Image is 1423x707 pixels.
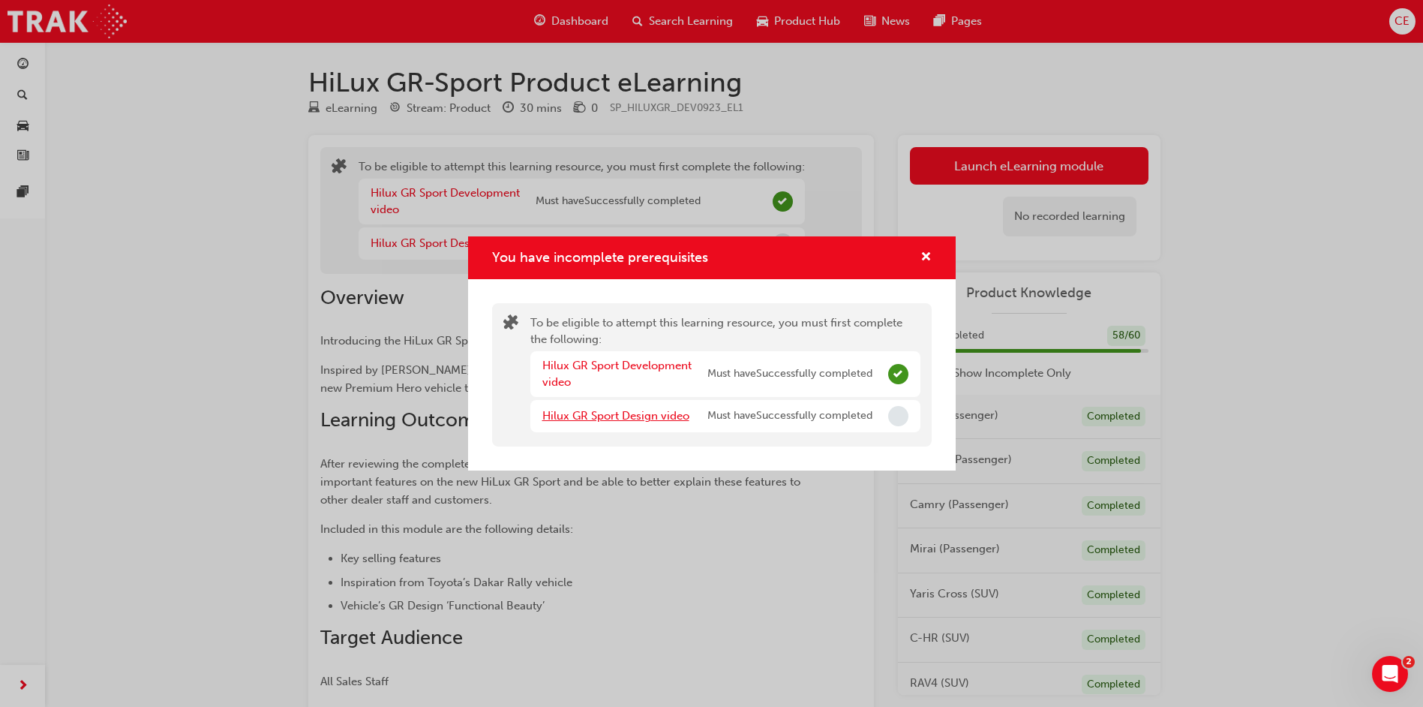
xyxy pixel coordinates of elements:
span: Incomplete [888,406,908,426]
span: 2 [1403,656,1415,668]
button: cross-icon [920,248,932,267]
div: To be eligible to attempt this learning resource, you must first complete the following: [530,314,920,435]
span: Complete [888,364,908,384]
span: Must have Successfully completed [707,408,872,425]
span: puzzle-icon [503,316,518,333]
a: Hilux GR Sport Development video [542,359,692,390]
div: You have incomplete prerequisites [468,236,956,471]
a: Hilux GR Sport Design video [542,409,689,423]
span: Must have Successfully completed [707,366,872,383]
span: You have incomplete prerequisites [492,249,708,266]
iframe: Intercom live chat [1372,656,1408,692]
span: cross-icon [920,251,932,265]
